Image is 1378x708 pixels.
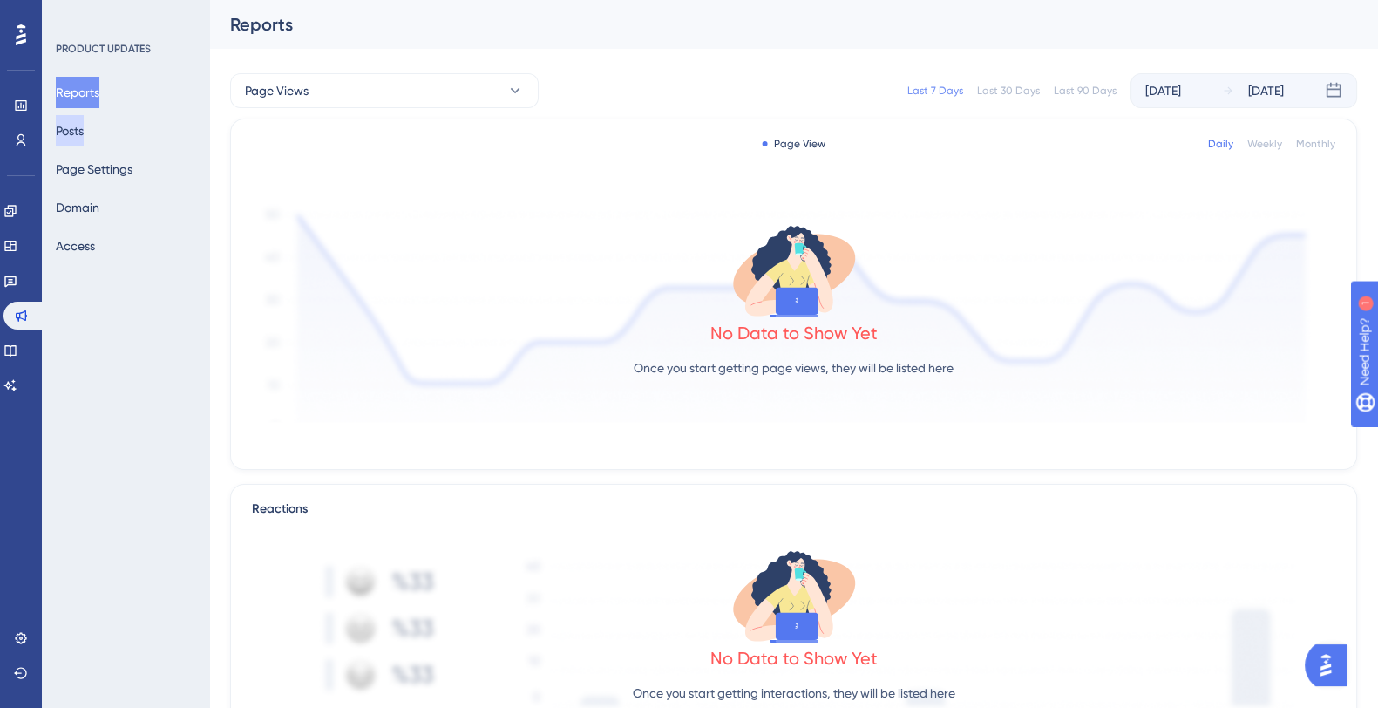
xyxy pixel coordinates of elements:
span: Page Views [245,80,309,101]
div: Last 7 Days [907,84,963,98]
button: Page Views [230,73,539,108]
div: [DATE] [1145,80,1181,101]
div: No Data to Show Yet [710,646,878,671]
div: Reactions [252,499,1335,520]
div: 1 [121,9,126,23]
span: Need Help? [41,4,109,25]
p: Once you start getting page views, they will be listed here [634,357,954,378]
iframe: UserGuiding AI Assistant Launcher [1305,639,1357,691]
div: Last 90 Days [1054,84,1117,98]
div: Page View [762,137,825,151]
div: Last 30 Days [977,84,1040,98]
p: Once you start getting interactions, they will be listed here [633,683,955,704]
div: Weekly [1247,137,1282,151]
div: Reports [230,12,1314,37]
button: Page Settings [56,153,132,185]
button: Domain [56,192,99,223]
button: Access [56,230,95,262]
button: Posts [56,115,84,146]
div: No Data to Show Yet [710,321,878,345]
button: Reports [56,77,99,108]
div: Daily [1208,137,1233,151]
div: PRODUCT UPDATES [56,42,151,56]
div: Monthly [1296,137,1335,151]
div: [DATE] [1248,80,1284,101]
